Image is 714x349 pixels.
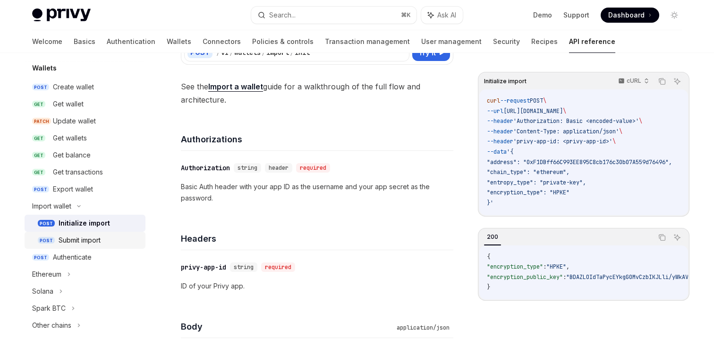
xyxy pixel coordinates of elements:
span: header [269,164,289,172]
div: 200 [484,231,501,243]
span: "encryption_type": "HPKE" [487,189,569,196]
h5: Wallets [32,62,57,74]
a: Welcome [32,30,62,53]
span: \ [563,107,566,115]
a: GETGet wallet [25,96,145,113]
span: POST [32,84,49,91]
span: PATCH [32,118,51,125]
span: --url [487,107,503,115]
span: } [487,283,490,291]
span: GET [32,135,45,142]
button: Ask AI [421,7,463,24]
span: "chain_type": "ethereum", [487,168,569,176]
span: --header [487,117,513,125]
a: GETGet balance [25,147,145,164]
a: POSTSubmit import [25,232,145,249]
div: Import wallet [32,201,71,212]
img: light logo [32,9,91,22]
span: GET [32,152,45,159]
span: Ask AI [437,10,456,20]
span: }' [487,199,493,207]
div: Authorization [181,163,230,173]
span: 'Content-Type: application/json' [513,128,619,135]
a: Support [563,10,589,20]
span: "HPKE" [546,263,566,270]
div: Submit import [59,235,101,246]
div: Authenticate [53,252,92,263]
span: "encryption_type" [487,263,543,270]
span: "encryption_public_key" [487,273,563,281]
a: POSTInitialize import [25,215,145,232]
h4: Headers [181,232,453,245]
span: '{ [507,148,513,156]
a: Import a wallet [208,82,263,92]
button: Copy the contents from the code block [656,75,668,87]
span: [URL][DOMAIN_NAME] [503,107,563,115]
a: Demo [533,10,552,20]
span: \ [619,128,622,135]
h4: Authorizations [181,133,453,146]
span: GET [32,169,45,176]
a: Authentication [107,30,155,53]
span: POST [38,220,55,227]
a: Dashboard [601,8,659,23]
span: POST [32,254,49,261]
p: cURL [627,77,641,85]
span: 'privy-app-id: <privy-app-id>' [513,138,612,145]
span: : [543,263,546,270]
div: Get wallet [53,98,84,110]
a: Connectors [203,30,241,53]
div: Update wallet [53,115,96,127]
span: --data [487,148,507,156]
div: Other chains [32,320,71,331]
a: GETGet transactions [25,164,145,181]
div: required [261,262,295,272]
span: "entropy_type": "private-key", [487,179,586,186]
div: Get balance [53,149,91,161]
a: Policies & controls [252,30,314,53]
span: Initialize import [484,78,527,85]
span: POST [38,237,55,244]
span: string [238,164,257,172]
span: \ [639,117,642,125]
a: PATCHUpdate wallet [25,113,145,130]
button: Search...⌘K [251,7,416,24]
div: application/json [393,323,453,332]
span: POST [530,97,543,105]
a: Transaction management [325,30,410,53]
button: Ask AI [671,75,683,87]
span: string [234,263,254,271]
div: Create wallet [53,81,94,93]
div: Ethereum [32,269,61,280]
div: Search... [269,9,296,21]
div: Export wallet [53,183,93,195]
div: required [296,163,330,173]
span: \ [612,138,616,145]
div: Get wallets [53,132,87,144]
a: Wallets [167,30,191,53]
span: --request [500,97,530,105]
span: , [566,263,569,270]
div: Initialize import [59,218,110,229]
button: cURL [613,73,653,89]
div: Get transactions [53,166,103,178]
a: POSTCreate wallet [25,79,145,96]
p: ID of your Privy app. [181,280,453,292]
a: POSTAuthenticate [25,249,145,266]
span: { [487,253,490,261]
h4: Body [181,320,393,333]
p: Basic Auth header with your app ID as the username and your app secret as the password. [181,181,453,204]
a: API reference [569,30,615,53]
span: "address": "0xF1DBff66C993EE895C8cb176c30b07A559d76496", [487,158,672,166]
a: POSTExport wallet [25,181,145,198]
span: See the guide for a walkthrough of the full flow and architecture. [181,80,453,106]
button: Toggle dark mode [667,8,682,23]
span: POST [32,186,49,193]
span: GET [32,101,45,108]
button: Copy the contents from the code block [656,231,668,244]
span: \ [543,97,546,105]
a: Basics [74,30,95,53]
div: Spark BTC [32,303,66,314]
span: --header [487,138,513,145]
span: Dashboard [608,10,645,20]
